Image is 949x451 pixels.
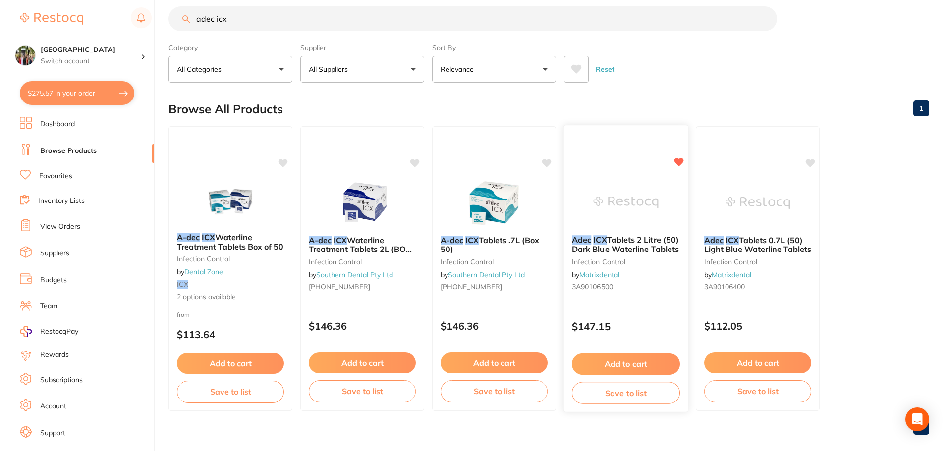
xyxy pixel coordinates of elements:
p: All Suppliers [309,64,352,74]
span: by [441,270,525,279]
span: from [177,311,190,318]
img: A-dec ICX Tablets .7L (Box 50) [462,178,526,228]
p: $112.05 [704,320,811,332]
a: RestocqPay [20,326,78,337]
a: Suppliers [40,249,69,258]
img: Adec ICX Tablets 2 Litre (50) Dark Blue Waterline Tablets [593,177,658,227]
div: Open Intercom Messenger [905,407,929,431]
a: Dental Zone [184,267,223,276]
a: Inventory Lists [38,196,85,206]
button: Save to list [441,380,548,402]
img: A-dec ICX Waterline Treatment Tablets Box of 50 [198,175,263,225]
a: Dashboard [40,119,75,129]
a: Support [40,428,65,438]
button: Add to cart [177,353,284,374]
em: Adec [572,235,591,245]
p: Switch account [41,56,141,66]
p: Relevance [441,64,478,74]
span: by [177,267,223,276]
button: Add to cart [441,352,548,373]
a: Favourites [39,171,72,181]
span: by [309,270,393,279]
button: Save to list [704,380,811,402]
span: Waterline Treatment Tablets Box of 50 [177,232,283,251]
a: Matrixdental [712,270,751,279]
button: Save to list [309,380,416,402]
em: ICX [465,235,479,245]
b: Adec ICX Tablets 2 Litre (50) Dark Blue Waterline Tablets [572,235,680,253]
span: Tablets 2 Litre (50) Dark Blue Waterline Tablets [572,235,679,254]
small: infection control [309,258,416,266]
input: Search Products [168,6,777,31]
b: Adec ICX Tablets 0.7L (50) Light Blue Waterline Tablets [704,236,811,254]
b: A-dec ICX Waterline Treatment Tablets 2L (BOX 50) [309,236,416,254]
label: Category [168,43,292,52]
a: Southern Dental Pty Ltd [448,270,525,279]
em: A-dec [177,232,200,242]
h2: Browse All Products [168,102,283,116]
p: $146.36 [441,320,548,332]
em: Adec [704,235,724,245]
a: 1 [913,99,929,118]
small: infection control [441,258,548,266]
a: Southern Dental Pty Ltd [316,270,393,279]
a: Team [40,301,57,311]
em: ICX [593,235,607,245]
label: Sort By [432,43,556,52]
em: A-dec [441,235,463,245]
p: All Categories [177,64,225,74]
img: Adec ICX Tablets 0.7L (50) Light Blue Waterline Tablets [726,178,790,228]
img: A-dec ICX Waterline Treatment Tablets 2L (BOX 50) [330,178,394,228]
em: ICX [726,235,739,245]
img: Wanneroo Dental Centre [15,46,35,65]
a: Account [40,401,66,411]
a: Rewards [40,350,69,360]
span: RestocqPay [40,327,78,337]
button: Relevance [432,56,556,83]
span: 3A90106400 [704,282,745,291]
small: infection control [704,258,811,266]
button: All Categories [168,56,292,83]
a: Subscriptions [40,375,83,385]
h4: Wanneroo Dental Centre [41,45,141,55]
a: Browse Products [40,146,97,156]
em: A-dec [309,235,332,245]
p: $146.36 [309,320,416,332]
span: Tablets 0.7L (50) Light Blue Waterline Tablets [704,235,811,254]
a: View Orders [40,222,80,232]
span: 3A90106500 [572,282,613,291]
span: Waterline Treatment Tablets 2L (BOX 50) [309,235,412,263]
button: Save to list [177,381,284,402]
small: Infection Control [177,255,284,263]
button: Add to cart [572,353,680,375]
button: Save to list [572,382,680,404]
button: Add to cart [309,352,416,373]
button: Reset [593,56,617,83]
p: $147.15 [572,321,680,332]
span: by [572,270,619,279]
button: $275.57 in your order [20,81,134,105]
label: Supplier [300,43,424,52]
span: by [704,270,751,279]
a: Matrixdental [579,270,619,279]
a: Restocq Logo [20,7,83,30]
button: All Suppliers [300,56,424,83]
small: infection control [572,257,680,265]
img: RestocqPay [20,326,32,337]
img: Restocq Logo [20,13,83,25]
span: [PHONE_NUMBER] [441,282,502,291]
em: ICX [177,280,188,289]
a: Budgets [40,275,67,285]
em: ICX [334,235,347,245]
em: ICX [202,232,215,242]
span: Tablets .7L (Box 50) [441,235,539,254]
b: A-dec ICX Waterline Treatment Tablets Box of 50 [177,233,284,251]
span: 2 options available [177,292,284,302]
b: A-dec ICX Tablets .7L (Box 50) [441,236,548,254]
button: Add to cart [704,352,811,373]
p: $113.64 [177,329,284,340]
span: [PHONE_NUMBER] [309,282,370,291]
